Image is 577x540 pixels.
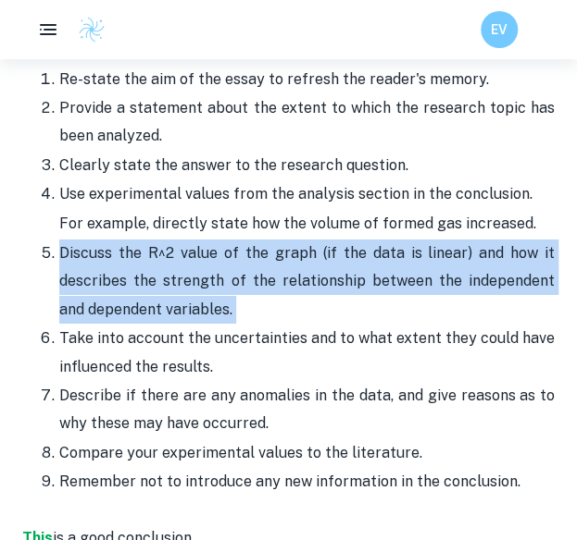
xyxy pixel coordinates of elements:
[59,382,555,438] p: Describe if there are any anomalies in the data, and give reasons as to why these may have occurred.
[59,94,555,151] p: Provide a statement about the extent to which the research topic has been analyzed.
[489,19,510,40] h6: EV
[67,16,106,43] a: Clastify logo
[59,439,555,467] p: Compare your experimental values to the literature.
[59,66,555,93] p: Re-state the aim of the essay to refresh the reader's memory.
[78,16,106,43] img: Clastify logo
[59,152,555,179] p: Clearly state the answer to the research question.
[59,179,555,239] li: Use experimental values from the analysis section in the conclusion. For example, directly state ...
[481,11,518,48] button: EV
[22,40,121,62] strong: Conclusion
[59,325,555,381] p: Take into account the uncertainties and to what extent they could have influenced the results.
[59,239,555,324] p: Discuss the R^2 value of the graph (if the data is linear) and how it describes the strength of t...
[59,468,555,496] p: Remember not to introduce any new information in the conclusion.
